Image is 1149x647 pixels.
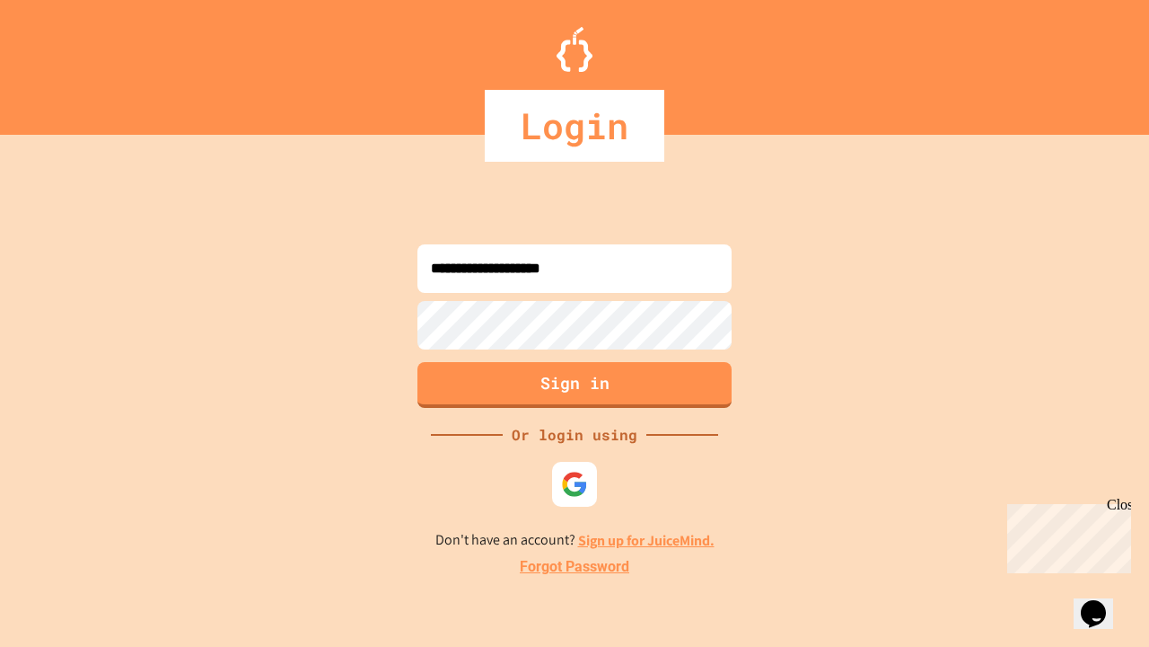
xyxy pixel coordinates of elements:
a: Forgot Password [520,556,629,578]
a: Sign up for JuiceMind. [578,531,715,550]
img: Logo.svg [557,27,592,72]
div: Or login using [503,424,646,446]
div: Chat with us now!Close [7,7,124,114]
iframe: chat widget [1074,575,1131,629]
img: google-icon.svg [561,471,588,498]
iframe: chat widget [1000,497,1131,573]
button: Sign in [417,362,732,408]
div: Login [485,90,664,162]
p: Don't have an account? [435,529,715,552]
